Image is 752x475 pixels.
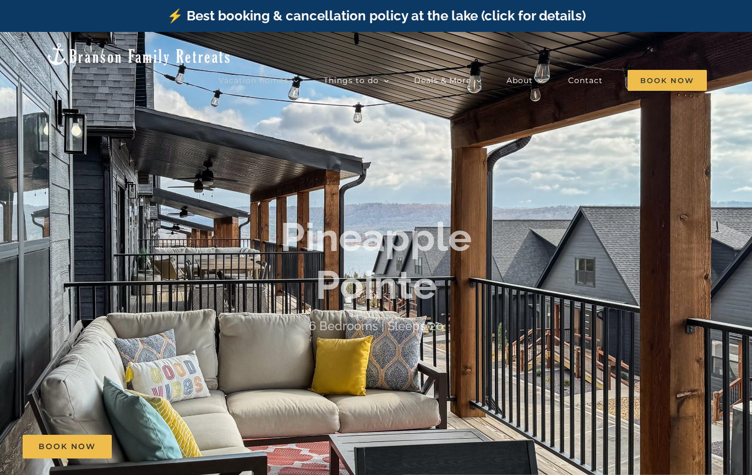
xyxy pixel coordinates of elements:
a: ⚡️ Best booking & cancellation policy at the lake (click for details) [167,8,586,24]
a: Things to do [324,69,389,91]
nav: Main Menu [219,69,707,91]
span: Deals & More [414,77,471,84]
span: Contact [568,77,603,84]
a: Contact [568,69,603,91]
span: Vacation homes [219,77,288,84]
span: About [506,77,533,84]
span: Book Now [39,442,96,451]
a: About [506,69,543,91]
h4: 6 Bedrooms | Sleeps 20 [309,319,444,333]
span: Book Now [628,70,707,91]
a: Book Now [23,435,112,458]
a: Deals & More [414,69,482,91]
img: Branson Family Retreats Logo [45,42,232,67]
span: Things to do [324,77,379,84]
b: Pineapple Pointe [280,214,472,308]
a: Vacation homes [219,69,299,91]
